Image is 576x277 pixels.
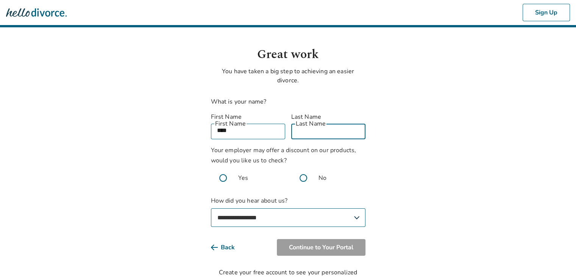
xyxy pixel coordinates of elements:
[6,5,67,20] img: Hello Divorce Logo
[523,4,570,21] button: Sign Up
[211,112,285,121] label: First Name
[211,46,365,64] h1: Great work
[211,67,365,85] p: You have taken a big step to achieving an easier divorce.
[238,173,248,183] span: Yes
[211,98,267,106] label: What is your name?
[277,239,365,256] button: Continue to Your Portal
[211,239,247,256] button: Back
[291,112,365,121] label: Last Name
[211,208,365,227] select: How did you hear about us?
[211,146,356,165] span: Your employer may offer a discount on our products, would you like us to check?
[211,196,365,227] label: How did you hear about us?
[318,173,326,183] span: No
[538,241,576,277] iframe: Chat Widget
